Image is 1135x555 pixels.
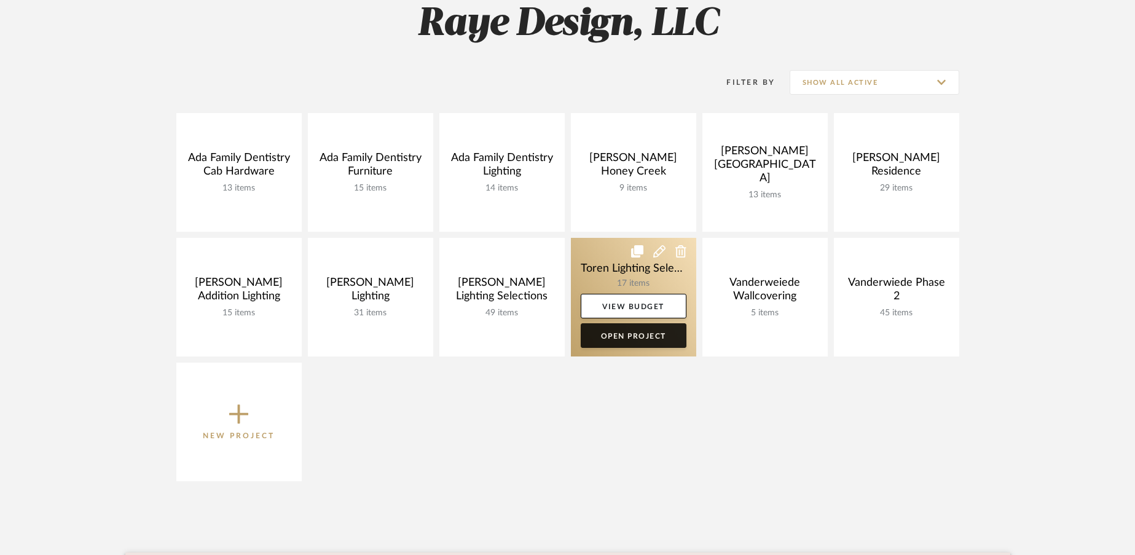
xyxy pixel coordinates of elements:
[712,144,818,190] div: [PERSON_NAME] [GEOGRAPHIC_DATA]
[186,151,292,183] div: Ada Family Dentistry Cab Hardware
[186,183,292,194] div: 13 items
[176,363,302,481] button: New Project
[125,1,1010,47] h2: Raye Design, LLC
[581,294,686,318] a: View Budget
[844,308,949,318] div: 45 items
[581,183,686,194] div: 9 items
[449,151,555,183] div: Ada Family Dentistry Lighting
[844,151,949,183] div: [PERSON_NAME] Residence
[449,276,555,308] div: [PERSON_NAME] Lighting Selections
[712,190,818,200] div: 13 items
[318,151,423,183] div: Ada Family Dentistry Furniture
[186,276,292,308] div: [PERSON_NAME] Addition Lighting
[203,430,275,442] p: New Project
[186,308,292,318] div: 15 items
[449,308,555,318] div: 49 items
[712,308,818,318] div: 5 items
[711,76,776,89] div: Filter By
[318,276,423,308] div: [PERSON_NAME] Lighting
[581,151,686,183] div: [PERSON_NAME] Honey Creek
[581,323,686,348] a: Open Project
[844,183,949,194] div: 29 items
[318,308,423,318] div: 31 items
[844,276,949,308] div: Vanderwiede Phase 2
[449,183,555,194] div: 14 items
[318,183,423,194] div: 15 items
[712,276,818,308] div: Vanderweiede Wallcovering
